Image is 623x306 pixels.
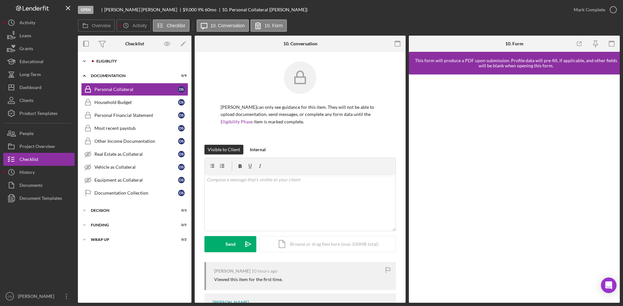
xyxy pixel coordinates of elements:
[178,125,185,131] div: D S
[167,23,185,28] label: Checklist
[178,138,185,144] div: D S
[250,145,266,154] div: Internal
[178,177,185,183] div: D S
[601,278,617,293] div: Open Intercom Messenger
[96,59,183,63] div: Eligiblity
[94,87,178,92] div: Personal Collateral
[178,151,185,157] div: D S
[104,7,183,12] div: [PERSON_NAME] [PERSON_NAME]
[178,99,185,106] div: D S
[175,238,187,242] div: 0 / 2
[94,177,178,183] div: Equipment as Collateral
[183,7,197,12] span: $9,000
[415,81,614,296] iframe: Lenderfit form
[505,41,523,46] div: 10. Form
[567,3,620,16] button: Mark Complete
[16,290,58,304] div: [PERSON_NAME]
[221,104,380,125] p: [PERSON_NAME] can only see guidance for this item. They will not be able to upload documentation,...
[91,223,170,227] div: Funding
[178,86,185,93] div: D S
[94,126,178,131] div: Most recent paystub
[214,277,283,282] div: Viewed this item for the first time.
[94,190,178,196] div: Documentation Collection
[178,164,185,170] div: D S
[91,74,170,78] div: Documentation
[81,187,188,199] a: Documentation CollectionDS
[7,295,12,298] text: CN
[81,96,188,109] a: Household BudgetDS
[94,100,178,105] div: Household Budget
[94,152,178,157] div: Real Estate as Collateral
[153,19,189,32] button: Checklist
[78,6,93,14] div: Open
[94,113,178,118] div: Personal Financial Statement
[178,112,185,119] div: D S
[175,209,187,212] div: 0 / 3
[91,238,170,242] div: Wrap up
[221,119,253,124] a: Eligibility Phase
[92,23,111,28] label: Overview
[91,209,170,212] div: Decision
[412,58,620,68] div: This form will produce a PDF upon submission. Profile data will pre-fill, if applicable, and othe...
[211,23,245,28] label: 10. Conversation
[78,19,115,32] button: Overview
[198,7,204,12] div: 9 %
[175,223,187,227] div: 0 / 5
[81,109,188,122] a: Personal Financial StatementDS
[175,74,187,78] div: 0 / 9
[214,268,250,274] div: [PERSON_NAME]
[94,139,178,144] div: Other Income Documentation
[574,3,605,16] div: Mark Complete
[94,164,178,170] div: Vehicle as Collateral
[81,122,188,135] a: Most recent paystubDS
[213,300,249,305] div: [PERSON_NAME]
[264,23,283,28] label: 10. Form
[178,190,185,196] div: D S
[283,41,317,46] div: 10. Conversation
[116,19,151,32] button: Activity
[125,41,144,46] div: Checklist
[247,145,269,154] button: Internal
[222,7,308,12] div: 10. Personal Collateral ([PERSON_NAME])
[81,161,188,174] a: Vehicle as CollateralDS
[208,145,240,154] div: Visible to Client
[81,174,188,187] a: Equipment as CollateralDS
[204,145,243,154] button: Visible to Client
